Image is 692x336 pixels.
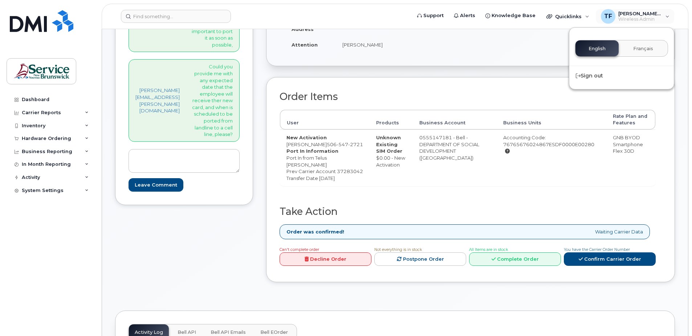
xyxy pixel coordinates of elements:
[280,224,650,239] div: Waiting Carrier Data
[286,148,363,155] dt: Port In Information
[460,12,475,19] span: Alerts
[280,247,319,252] span: Can't complete order
[606,129,655,186] td: GNB BYOD Smartphone Flex 30D
[336,37,465,53] td: [PERSON_NAME]
[178,329,196,335] span: Bell API
[604,12,612,21] span: TF
[327,141,363,147] span: 506
[370,129,413,186] td: $0.00 - New Activation
[121,10,231,23] input: Find something...
[286,228,344,235] strong: Order was confirmed!
[135,87,180,114] a: [PERSON_NAME][EMAIL_ADDRESS][PERSON_NAME][DOMAIN_NAME]
[292,42,318,48] strong: Attention
[618,16,662,22] span: Wireless Admin
[376,135,402,154] strong: Unknown Existing SIM Order
[280,129,370,186] td: [PERSON_NAME]
[211,329,246,335] span: Bell API Emails
[280,252,371,266] a: Decline Order
[469,247,508,252] span: All Items are in stock
[286,155,363,181] dd: Port In from Telus [PERSON_NAME] Prev Carrier Account 37283042 Transfer Date [DATE]
[469,252,561,266] a: Complete Order
[413,110,496,130] th: Business Account
[280,206,656,217] h2: Take Action
[480,8,541,23] a: Knowledge Base
[191,63,233,137] p: Could you provide me with any expected date that the employee will receive ther new card, and whe...
[370,110,413,130] th: Products
[564,252,656,266] a: Confirm Carrier Order
[555,13,582,19] span: Quicklinks
[413,129,496,186] td: 0555147181 - Bell - DEPARTMENT OF SOCIAL DEVELOPMENT ([GEOGRAPHIC_DATA])
[618,11,662,16] span: [PERSON_NAME] (SD/DS)
[449,8,480,23] a: Alerts
[596,9,675,24] div: Torres-Flores, Fernando (SD/DS)
[606,110,655,130] th: Rate Plan and Features
[423,12,444,19] span: Support
[348,141,363,147] span: 2721
[129,178,183,192] input: Leave Comment
[280,110,370,130] th: User
[286,135,327,140] strong: New Activation
[374,252,466,266] a: Postpone Order
[503,134,600,155] div: Accounting Code: 76765676024867ESDF0000E00280
[260,329,288,335] span: Bell eOrder
[374,247,422,252] span: Not everything is in stock
[492,12,536,19] span: Knowledge Base
[564,247,630,252] span: You have the Carrier Order Number
[412,8,449,23] a: Support
[633,46,653,52] span: Français
[280,91,656,102] h2: Order Items
[497,110,606,130] th: Business Units
[541,9,594,24] div: Quicklinks
[292,19,315,32] strong: Shipping Address
[569,69,674,83] div: Sign out
[337,141,348,147] span: 547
